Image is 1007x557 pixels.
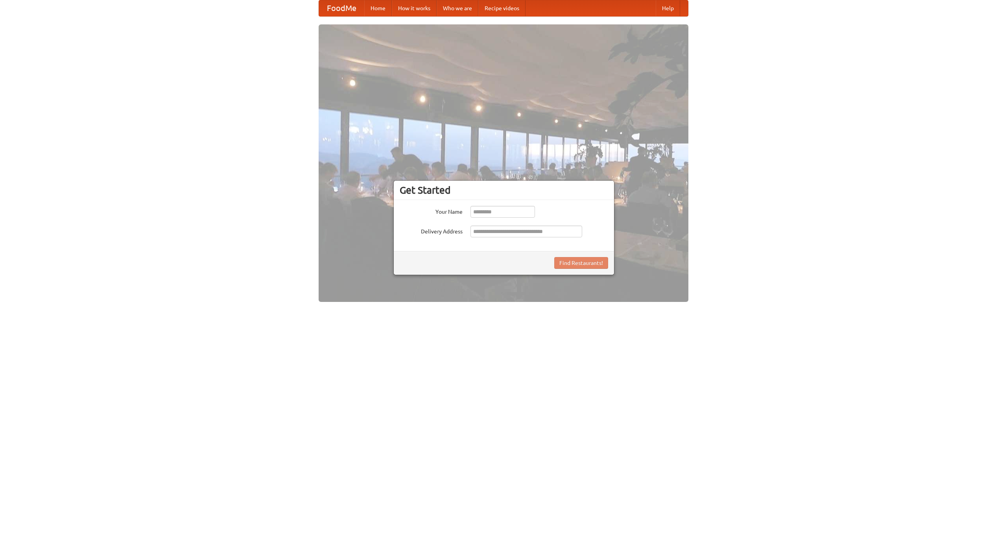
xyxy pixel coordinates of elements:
a: Help [656,0,680,16]
a: Who we are [437,0,478,16]
label: Your Name [400,206,463,216]
label: Delivery Address [400,226,463,235]
a: Home [364,0,392,16]
a: How it works [392,0,437,16]
h3: Get Started [400,184,608,196]
button: Find Restaurants! [554,257,608,269]
a: Recipe videos [478,0,526,16]
a: FoodMe [319,0,364,16]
